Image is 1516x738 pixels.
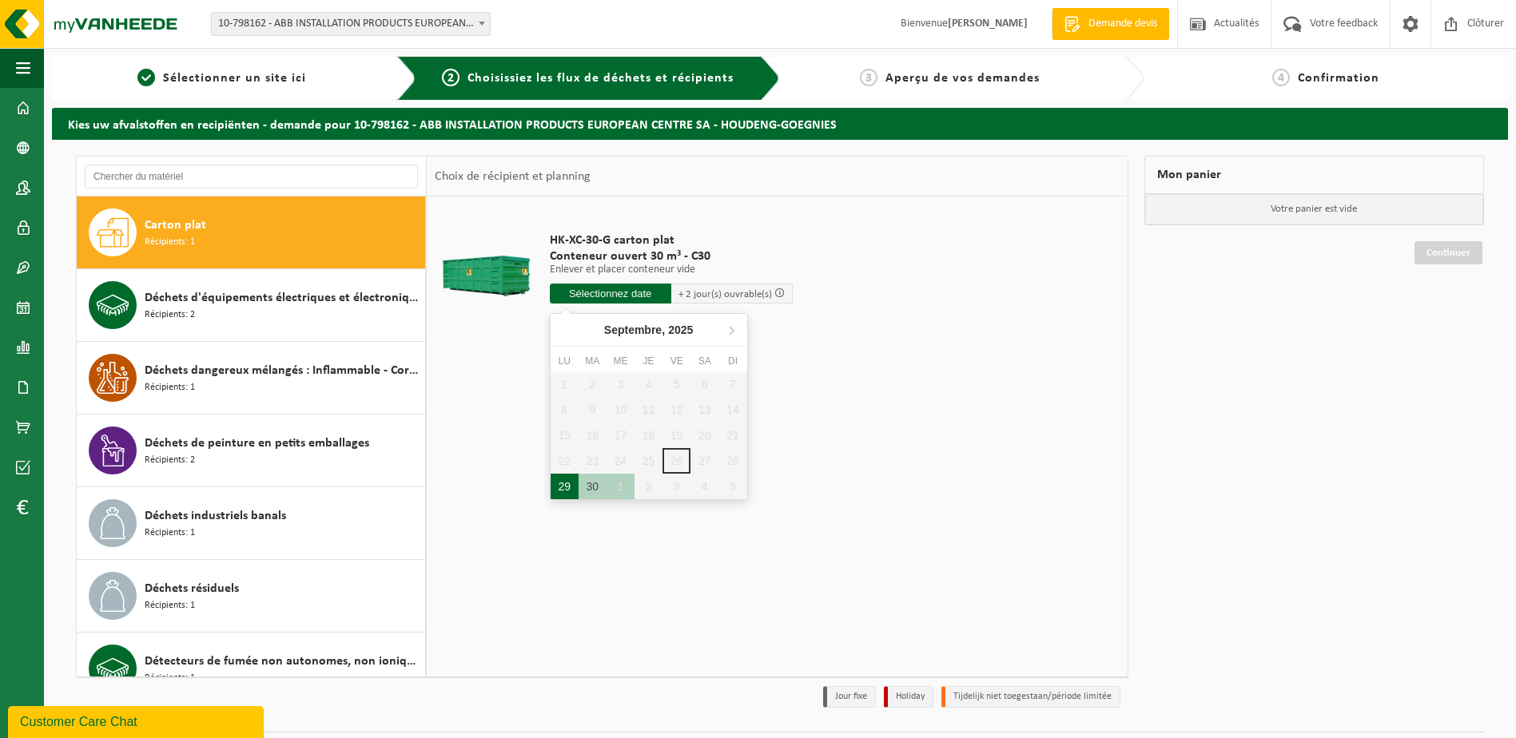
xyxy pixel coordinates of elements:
[941,686,1120,708] li: Tijdelijk niet toegestaan/période limitée
[212,13,490,35] span: 10-798162 - ABB INSTALLATION PRODUCTS EUROPEAN CENTRE SA - HOUDENG-GOEGNIES
[145,652,421,671] span: Détecteurs de fumée non autonomes, non ioniques
[145,288,421,307] span: Déchets d'équipements électriques et électroniques - Sans tubes cathodiques
[1272,69,1290,86] span: 4
[579,353,607,369] div: Ma
[690,353,718,369] div: Sa
[551,353,579,369] div: Lu
[60,69,384,88] a: 1Sélectionner un site ici
[1415,241,1482,264] a: Continuer
[598,317,700,343] div: Septembre,
[77,560,426,633] button: Déchets résiduels Récipients: 1
[145,526,195,541] span: Récipients: 1
[550,264,793,276] p: Enlever et placer conteneur vide
[137,69,155,86] span: 1
[1084,16,1161,32] span: Demande devis
[718,353,746,369] div: Di
[635,474,663,499] div: 2
[85,165,418,188] input: Chercher du matériel
[663,353,690,369] div: Ve
[77,196,426,269] button: Carton plat Récipients: 1
[1052,8,1169,40] a: Demande devis
[145,380,195,395] span: Récipients: 1
[77,269,426,342] button: Déchets d'équipements électriques et électroniques - Sans tubes cathodiques Récipients: 2
[145,671,195,686] span: Récipients: 1
[1145,194,1484,224] p: Votre panier est vide
[145,453,195,468] span: Récipients: 2
[607,474,635,499] div: 1
[884,686,933,708] li: Holiday
[579,474,607,499] div: 30
[860,69,877,86] span: 3
[211,12,491,36] span: 10-798162 - ABB INSTALLATION PRODUCTS EUROPEAN CENTRE SA - HOUDENG-GOEGNIES
[1144,156,1485,194] div: Mon panier
[145,598,195,613] span: Récipients: 1
[77,342,426,415] button: Déchets dangereux mélangés : Inflammable - Corrosif Récipients: 1
[550,284,671,304] input: Sélectionnez date
[663,474,690,499] div: 3
[52,108,1508,139] h2: Kies uw afvalstoffen en recipiënten - demande pour 10-798162 - ABB INSTALLATION PRODUCTS EUROPEAN...
[145,235,195,250] span: Récipients: 1
[145,434,369,453] span: Déchets de peinture en petits emballages
[77,633,426,705] button: Détecteurs de fumée non autonomes, non ioniques Récipients: 1
[442,69,460,86] span: 2
[607,353,635,369] div: Me
[145,361,421,380] span: Déchets dangereux mélangés : Inflammable - Corrosif
[468,72,734,85] span: Choisissiez les flux de déchets et récipients
[163,72,306,85] span: Sélectionner un site ici
[1298,72,1379,85] span: Confirmation
[550,232,793,248] span: HK-XC-30-G carton plat
[8,703,267,738] iframe: chat widget
[823,686,876,708] li: Jour fixe
[145,216,206,235] span: Carton plat
[635,353,663,369] div: Je
[77,415,426,487] button: Déchets de peinture en petits emballages Récipients: 2
[668,324,693,335] i: 2025
[551,474,579,499] div: 29
[145,506,286,526] span: Déchets industriels banals
[550,248,793,264] span: Conteneur ouvert 30 m³ - C30
[948,18,1028,30] strong: [PERSON_NAME]
[145,579,239,598] span: Déchets résiduels
[427,157,599,196] div: Choix de récipient et planning
[77,487,426,560] button: Déchets industriels banals Récipients: 1
[145,307,195,323] span: Récipients: 2
[678,289,772,300] span: + 2 jour(s) ouvrable(s)
[885,72,1040,85] span: Aperçu de vos demandes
